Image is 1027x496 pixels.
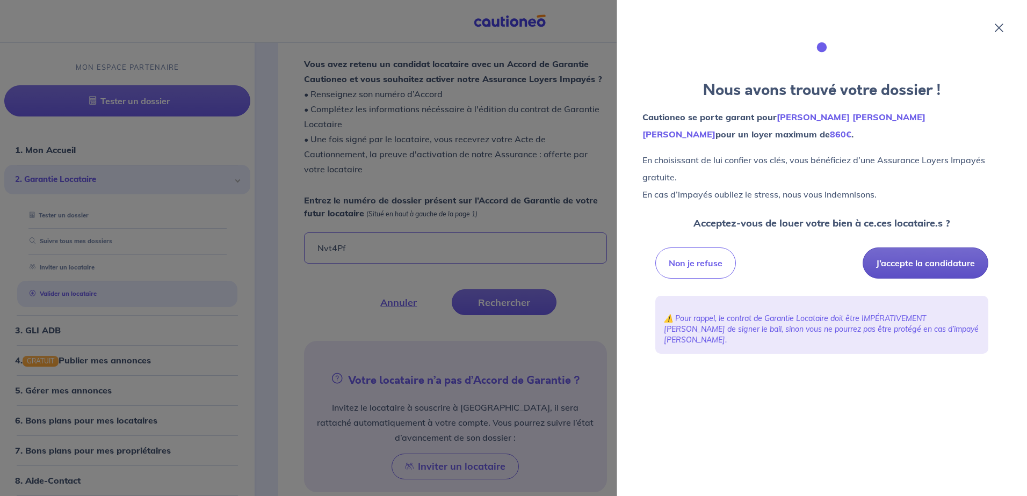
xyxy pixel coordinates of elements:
strong: Nous avons trouvé votre dossier ! [703,79,941,101]
strong: Cautioneo se porte garant pour pour un loyer maximum de . [642,112,925,140]
p: En choisissant de lui confier vos clés, vous bénéficiez d’une Assurance Loyers Impayés gratuite. ... [642,151,1001,203]
button: J’accepte la candidature [863,247,988,279]
p: ⚠️ Pour rappel, le contrat de Garantie Locataire doit être IMPÉRATIVEMENT [PERSON_NAME] de signer... [664,313,980,345]
em: [PERSON_NAME] [PERSON_NAME] [PERSON_NAME] [642,112,925,140]
strong: Acceptez-vous de louer votre bien à ce.ces locataire.s ? [693,217,950,229]
button: Non je refuse [655,247,736,279]
em: 860€ [830,129,851,140]
img: illu_folder.svg [800,26,843,69]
